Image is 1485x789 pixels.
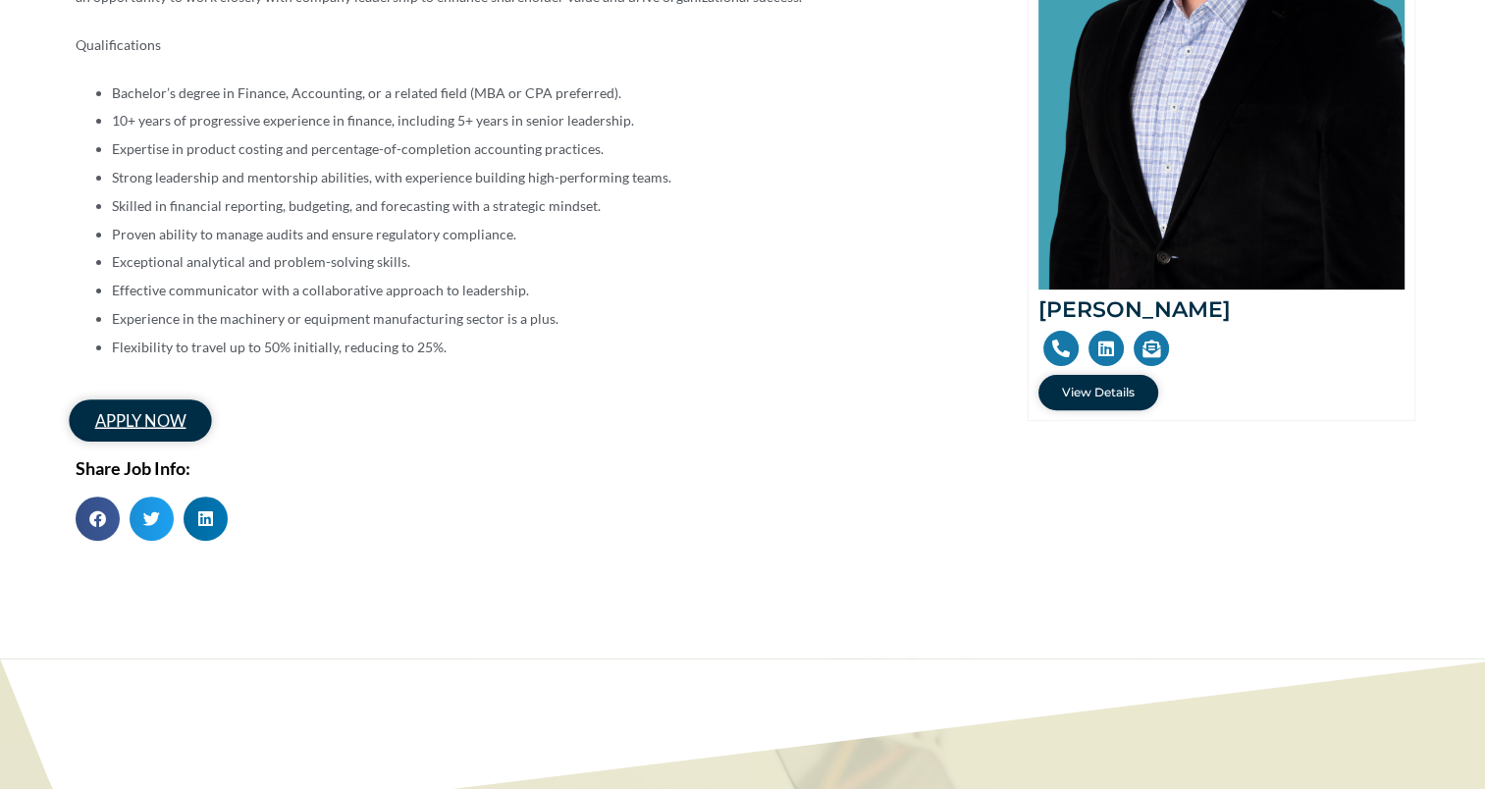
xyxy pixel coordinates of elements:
span: View Details [1062,387,1135,398]
li: Effective communicator with a collaborative approach to leadership. [112,277,969,305]
li: Flexibility to travel up to 50% initially, reducing to 25%. [112,334,969,362]
li: Bachelor’s degree in Finance, Accounting, or a related field (MBA or CPA preferred). [112,79,969,108]
li: Skilled in financial reporting, budgeting, and forecasting with a strategic mindset. [112,192,969,221]
li: Strong leadership and mentorship abilities, with experience building high-performing teams. [112,164,969,192]
li: Expertise in product costing and percentage-of-completion accounting practices. [112,135,969,164]
a: apply now [69,399,211,442]
div: Share on linkedin [184,497,228,541]
div: Share on twitter [130,497,174,541]
span: apply now [94,412,185,429]
p: Qualifications [76,31,969,60]
h2: [PERSON_NAME] [1038,299,1405,321]
li: Exceptional analytical and problem-solving skills. [112,248,969,277]
li: Experience in the machinery or equipment manufacturing sector is a plus. [112,305,969,334]
h2: Share Job Info: [76,459,969,477]
li: 10+ years of progressive experience in finance, including 5+ years in senior leadership. [112,107,969,135]
div: Share on facebook [76,497,120,541]
a: View Details [1038,375,1158,410]
li: Proven ability to manage audits and ensure regulatory compliance. [112,221,969,249]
